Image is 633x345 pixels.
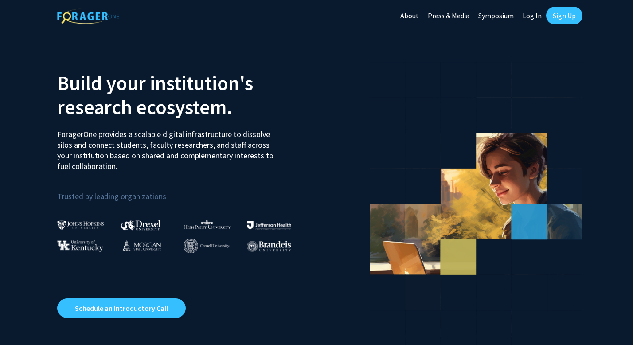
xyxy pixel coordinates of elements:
img: University of Kentucky [57,240,103,252]
iframe: Chat [7,305,38,338]
p: Trusted by leading organizations [57,179,310,203]
img: High Point University [184,218,231,229]
h2: Build your institution's research ecosystem. [57,71,310,119]
img: Thomas Jefferson University [247,221,291,230]
img: Drexel University [121,220,160,230]
a: Sign Up [546,7,582,24]
img: Morgan State University [121,240,161,251]
a: Opens in a new tab [57,298,186,318]
img: ForagerOne Logo [57,8,119,24]
img: Brandeis University [247,241,291,252]
p: ForagerOne provides a scalable digital infrastructure to dissolve silos and connect students, fac... [57,122,280,172]
img: Cornell University [184,239,230,253]
img: Johns Hopkins University [57,220,104,230]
